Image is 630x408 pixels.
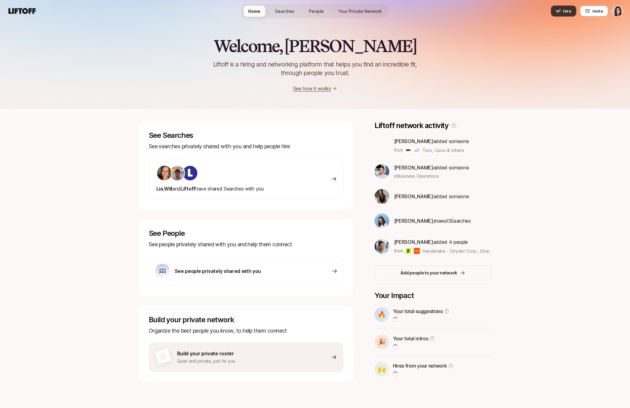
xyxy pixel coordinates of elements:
[206,60,425,77] p: Liftoff is a hiring and networking platform that helps you find an incredible fit, through people...
[149,315,343,324] p: Build your private network
[149,327,343,335] p: Organize the best people you know, to help them connect
[393,307,443,315] p: Your total suggestions
[243,6,265,17] a: Home
[177,357,235,365] p: Quiet and private, just for you
[592,8,603,14] span: Invite
[393,334,428,342] p: Your total intros
[394,238,490,246] p: added 4 people
[394,137,469,145] p: added someone
[157,166,172,180] img: 490561b5_2133_45f3_8e39_178badb376a1.jpg
[177,349,235,357] p: Build your private roster
[149,229,343,238] p: See People
[163,186,164,192] span: ,
[394,164,469,172] p: added someone
[275,8,294,14] span: Searches
[394,138,433,144] span: [PERSON_NAME]
[375,307,389,322] div: 🔥
[580,6,608,17] button: Invite
[149,240,343,249] p: See people privately shared with you and help them connect
[612,6,623,17] button: Eleanor Morgan
[172,186,181,192] span: and
[394,247,403,255] p: from
[405,248,411,254] img: Handshake - Stryder Corp.
[375,239,389,254] img: ACg8ocKEKRaDdLI4UrBIVgU4GlSDRsaw4FFi6nyNfamyhzdGAwDX=s160-c
[181,186,196,192] span: Liftoff
[414,248,420,254] img: Strava
[375,189,389,204] img: 33ee49e1_eec9_43f1_bb5d_6b38e313ba2b.jpg
[375,266,491,280] button: Add people to your network
[422,248,511,254] span: Handshake - Stryder Corp., Strava & others
[394,193,433,199] span: [PERSON_NAME]
[394,146,403,154] p: from
[612,6,622,16] img: Eleanor Morgan
[156,186,163,192] span: Lia
[149,142,343,151] p: See searches privately shared with you and help people hire
[293,85,331,92] a: See how it works
[375,164,389,179] img: 6ee22bd4_68c9_4752_bfb6_e786e766df02.jpg
[394,218,433,224] span: [PERSON_NAME]
[270,6,299,17] a: Searches
[394,239,433,245] span: [PERSON_NAME]
[375,291,491,300] p: Your Impact
[183,166,197,180] img: ACg8ocKIuO9-sklR2KvA8ZVJz4iZ_g9wtBiQREC3t8A94l4CTg=s160-c
[338,8,382,14] span: Your Private Network
[375,362,389,376] div: 🙌
[422,147,464,153] span: Turo, Cisco & others
[563,8,571,14] span: Hire
[375,121,449,130] p: Liftoff network activity
[157,350,168,362] img: default-avatar.svg
[551,6,576,17] button: Hire
[394,164,433,171] span: [PERSON_NAME]
[156,186,264,192] span: have shared Searches with you
[170,166,185,180] img: ACg8ocJgLS4_X9rs-p23w7LExaokyEoWgQo9BGx67dOfttGDosg=s160-c
[401,269,457,277] p: Add people to your network
[393,362,447,370] p: Hires from your network
[304,6,329,17] a: People
[405,147,411,153] img: Turo
[149,131,343,140] p: See Searches
[375,334,389,349] div: 🎉
[394,192,469,200] p: added someone
[164,186,172,192] span: Will
[175,267,261,275] p: See people privately shared with you
[375,213,389,228] img: 3b21b1e9_db0a_4655_a67f_ab9b1489a185.jpg
[414,147,420,153] img: Cisco
[334,6,387,17] a: Your Private Network
[248,8,260,14] span: Home
[394,217,471,225] p: shared 3 Search es
[214,37,416,55] h2: Welcome, [PERSON_NAME]
[309,8,324,14] span: People
[394,173,439,179] span: in Business Operations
